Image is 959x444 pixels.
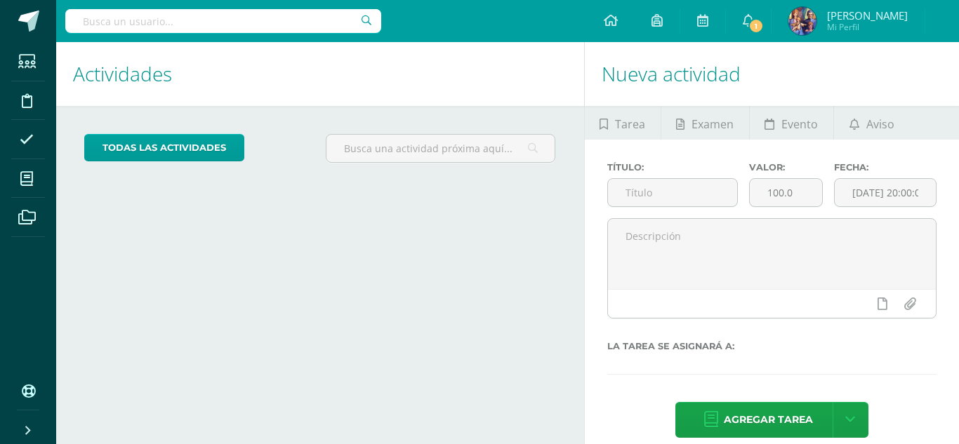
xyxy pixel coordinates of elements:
[661,106,749,140] a: Examen
[84,134,244,161] a: todas las Actividades
[749,162,823,173] label: Valor:
[607,341,937,351] label: La tarea se asignará a:
[827,21,908,33] span: Mi Perfil
[73,42,567,106] h1: Actividades
[781,107,818,141] span: Evento
[835,179,936,206] input: Fecha de entrega
[608,179,737,206] input: Título
[750,106,833,140] a: Evento
[748,18,764,34] span: 1
[827,8,908,22] span: [PERSON_NAME]
[866,107,894,141] span: Aviso
[692,107,734,141] span: Examen
[834,162,937,173] label: Fecha:
[750,179,822,206] input: Puntos máximos
[788,7,816,35] img: 7bd55ac0c36ce47889d24abe3c1e3425.png
[65,9,381,33] input: Busca un usuario...
[834,106,909,140] a: Aviso
[615,107,645,141] span: Tarea
[724,403,813,437] span: Agregar tarea
[602,42,943,106] h1: Nueva actividad
[607,162,738,173] label: Título:
[585,106,661,140] a: Tarea
[326,135,555,162] input: Busca una actividad próxima aquí...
